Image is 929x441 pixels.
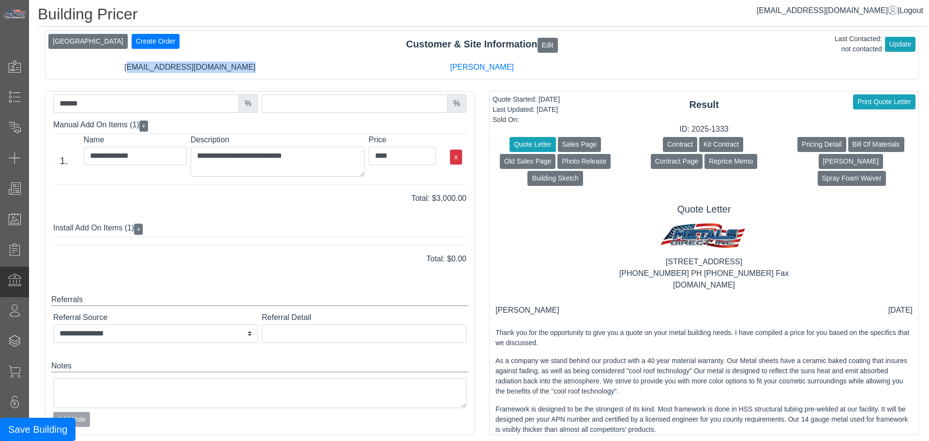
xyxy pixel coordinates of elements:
button: Create Order [132,34,180,49]
button: + [139,121,148,132]
button: Kit Contract [699,137,743,152]
div: Customer & Site Information [45,37,918,52]
button: Photo Release [557,154,611,169]
div: Total: $3,000.00 [46,193,474,204]
div: Manual Add On Items (1) [53,117,466,134]
button: Edit [538,38,558,53]
div: Result [490,97,918,112]
span: Logout [899,6,923,15]
div: ID: 2025-1333 [490,123,918,135]
p: Framework is designed to be the strongest of its kind. Most framework is done in HSS structural t... [495,404,913,435]
button: Update [885,37,915,52]
label: Referral Detail [262,312,466,323]
div: [DATE] [888,304,913,316]
p: As a company we stand behind our product with a 40 year material warranty. Our Metal sheets have ... [495,356,913,396]
div: Last Contacted: not contacted [835,34,882,54]
button: [PERSON_NAME] [819,154,883,169]
div: | [757,5,923,16]
div: % [447,94,466,113]
div: Notes [51,360,468,372]
div: [EMAIL_ADDRESS][DOMAIN_NAME] [44,61,336,73]
div: Quote Started: [DATE] [493,94,560,105]
button: Building Sketch [527,171,583,186]
div: Total: $0.00 [46,253,474,265]
div: Last Updated: [DATE] [493,105,560,115]
a: [EMAIL_ADDRESS][DOMAIN_NAME] [757,6,898,15]
div: [STREET_ADDRESS] [PHONE_NUMBER] PH [PHONE_NUMBER] Fax [DOMAIN_NAME] [495,256,913,291]
label: Referral Source [53,312,258,323]
img: Metals Direct Inc Logo [3,9,27,19]
button: x [450,150,462,165]
div: [PERSON_NAME] [495,304,559,316]
button: + [134,224,143,235]
button: Old Sales Page [500,154,555,169]
div: % [239,94,258,113]
button: Print Quote Letter [853,94,915,109]
h1: Building Pricer [38,5,926,27]
button: Add Note [53,412,90,427]
button: Bill Of Materials [848,137,904,152]
a: [PERSON_NAME] [450,63,514,71]
button: Spray Foam Waiver [818,171,886,186]
button: [GEOGRAPHIC_DATA] [48,34,128,49]
label: Description [191,134,365,146]
button: Contract [663,137,697,152]
img: MD logo [657,219,751,256]
button: Quote Letter [509,137,556,152]
label: Price [369,134,436,146]
button: Sales Page [558,137,601,152]
h5: Quote Letter [495,203,913,215]
div: 1. [48,153,80,168]
div: Sold On: [493,115,560,125]
div: Referrals [51,294,468,306]
p: Thank you for the opportunity to give you a quote on your metal building needs. I have compiled a... [495,328,913,348]
label: Name [84,134,187,146]
div: Install Add On Items (1) [53,220,466,237]
button: Contract Page [651,154,703,169]
button: Pricing Detail [797,137,846,152]
button: Reprice Memo [704,154,757,169]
